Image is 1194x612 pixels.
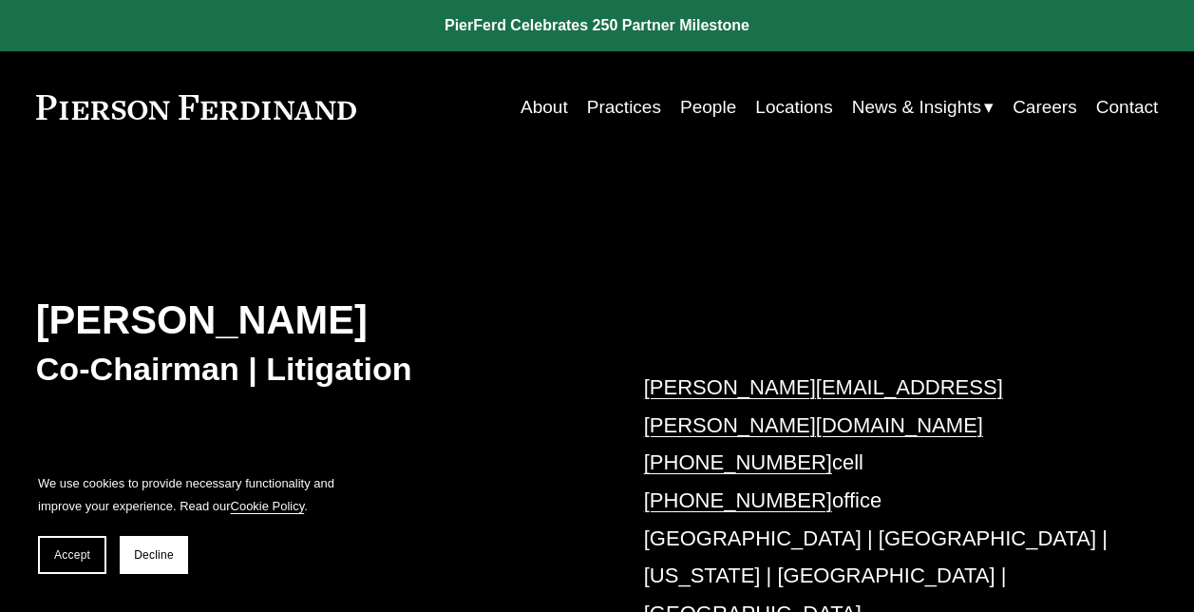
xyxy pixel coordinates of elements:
[644,450,832,474] a: [PHONE_NUMBER]
[852,89,994,125] a: folder dropdown
[36,296,597,344] h2: [PERSON_NAME]
[644,488,832,512] a: [PHONE_NUMBER]
[231,499,305,513] a: Cookie Policy
[54,548,90,562] span: Accept
[1096,89,1158,125] a: Contact
[852,91,981,124] span: News & Insights
[120,536,188,574] button: Decline
[755,89,832,125] a: Locations
[521,89,568,125] a: About
[644,375,1003,437] a: [PERSON_NAME][EMAIL_ADDRESS][PERSON_NAME][DOMAIN_NAME]
[36,349,597,389] h3: Co-Chairman | Litigation
[38,536,106,574] button: Accept
[680,89,736,125] a: People
[587,89,661,125] a: Practices
[38,472,342,517] p: We use cookies to provide necessary functionality and improve your experience. Read our .
[134,548,174,562] span: Decline
[19,453,361,593] section: Cookie banner
[1013,89,1077,125] a: Careers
